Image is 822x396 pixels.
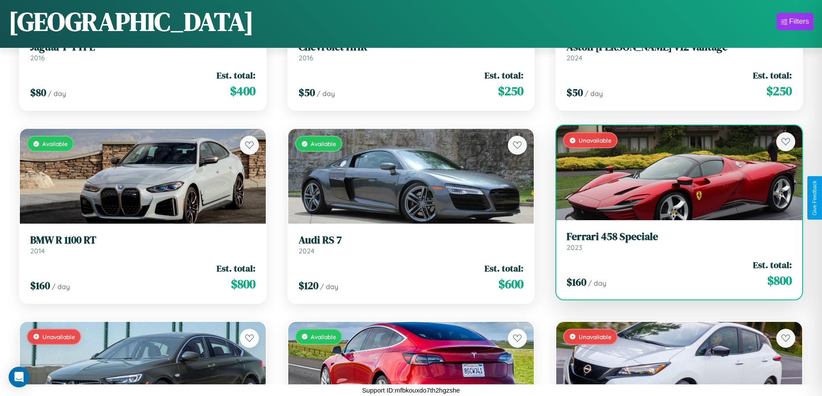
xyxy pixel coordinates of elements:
[311,333,336,340] span: Available
[567,243,582,252] span: 2023
[485,262,523,274] span: Est. total:
[498,82,523,100] span: $ 250
[766,82,792,100] span: $ 250
[585,89,603,98] span: / day
[567,85,583,100] span: $ 50
[299,53,313,62] span: 2016
[362,384,460,396] p: Support ID: mfbkouxdo7th2hgzshe
[299,41,524,62] a: Chevrolet HHR2016
[753,69,792,81] span: Est. total:
[30,85,46,100] span: $ 80
[311,140,336,147] span: Available
[317,89,335,98] span: / day
[579,333,611,340] span: Unavailable
[299,278,318,293] span: $ 120
[42,140,68,147] span: Available
[52,282,70,291] span: / day
[30,234,255,246] h3: BMW R 1100 RT
[588,279,606,287] span: / day
[299,234,524,246] h3: Audi RS 7
[767,272,792,289] span: $ 800
[299,234,524,255] a: Audi RS 72024
[320,282,338,291] span: / day
[789,17,809,26] div: Filters
[217,69,255,81] span: Est. total:
[777,13,813,30] button: Filters
[485,69,523,81] span: Est. total:
[299,246,315,255] span: 2024
[498,275,523,293] span: $ 600
[299,85,315,100] span: $ 50
[567,41,792,53] h3: Aston [PERSON_NAME] V12 Vantage
[753,259,792,271] span: Est. total:
[231,275,255,293] span: $ 800
[567,53,583,62] span: 2024
[567,275,586,289] span: $ 160
[48,89,66,98] span: / day
[812,181,818,215] div: Give Feedback
[579,137,611,144] span: Unavailable
[42,333,75,340] span: Unavailable
[30,278,50,293] span: $ 160
[567,41,792,62] a: Aston [PERSON_NAME] V12 Vantage2024
[30,246,45,255] span: 2014
[217,262,255,274] span: Est. total:
[30,53,45,62] span: 2016
[567,231,792,243] h3: Ferrari 458 Speciale
[9,367,29,387] div: Open Intercom Messenger
[9,4,254,39] h1: [GEOGRAPHIC_DATA]
[30,41,255,62] a: Jaguar F-TYPE2016
[567,231,792,252] a: Ferrari 458 Speciale2023
[230,82,255,100] span: $ 400
[30,234,255,255] a: BMW R 1100 RT2014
